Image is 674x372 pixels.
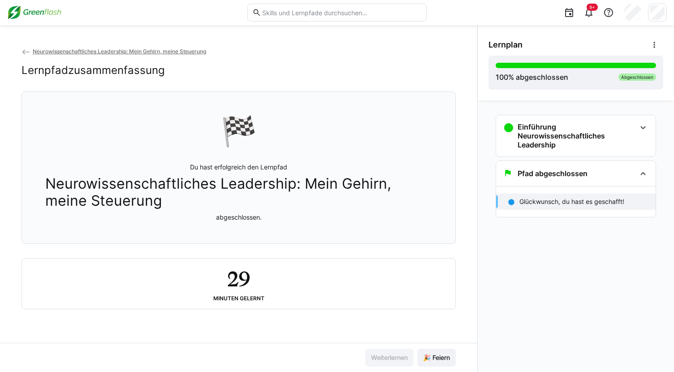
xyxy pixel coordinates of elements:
[370,353,409,362] span: Weiterlernen
[589,4,595,10] span: 9+
[227,266,250,292] h2: 29
[518,169,588,178] h3: Pfad abgeschlossen
[422,353,451,362] span: 🎉 Feiern
[365,349,414,367] button: Weiterlernen
[519,197,624,206] p: Glückwunsch, du hast es geschafft!
[45,175,432,209] span: Neurowissenschaftliches Leadership: Mein Gehirn, meine Steuerung
[221,113,257,148] div: 🏁
[496,73,508,82] span: 100
[261,9,422,17] input: Skills und Lernpfade durchsuchen…
[488,40,523,50] span: Lernplan
[33,48,206,55] span: Neurowissenschaftliches Leadership: Mein Gehirn, meine Steuerung
[518,122,636,149] h3: Einführung Neurowissenschaftliches Leadership
[22,64,165,77] h2: Lernpfadzusammenfassung
[417,349,456,367] button: 🎉 Feiern
[618,74,656,81] div: Abgeschlossen
[213,295,264,302] div: Minuten gelernt
[45,163,432,222] p: Du hast erfolgreich den Lernpfad abgeschlossen.
[496,72,568,82] div: % abgeschlossen
[22,48,206,55] a: Neurowissenschaftliches Leadership: Mein Gehirn, meine Steuerung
